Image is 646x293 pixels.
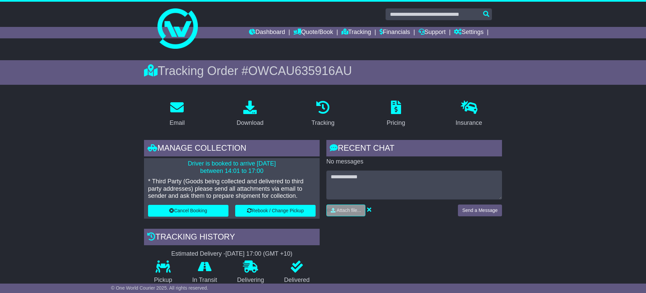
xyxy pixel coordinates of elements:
[249,27,285,38] a: Dashboard
[456,118,482,127] div: Insurance
[387,118,405,127] div: Pricing
[144,140,320,158] div: Manage collection
[225,250,292,258] div: [DATE] 17:00 (GMT +10)
[111,285,208,291] span: © One World Courier 2025. All rights reserved.
[144,277,182,284] p: Pickup
[248,64,352,78] span: OWCAU635916AU
[144,229,320,247] div: Tracking history
[380,27,410,38] a: Financials
[148,205,228,217] button: Cancel Booking
[170,118,185,127] div: Email
[419,27,446,38] a: Support
[326,158,502,166] p: No messages
[235,205,316,217] button: Rebook / Change Pickup
[232,98,268,130] a: Download
[182,277,227,284] p: In Transit
[326,140,502,158] div: RECENT CHAT
[312,118,334,127] div: Tracking
[274,277,320,284] p: Delivered
[144,64,502,78] div: Tracking Order #
[237,118,263,127] div: Download
[307,98,339,130] a: Tracking
[454,27,483,38] a: Settings
[342,27,371,38] a: Tracking
[293,27,333,38] a: Quote/Book
[165,98,189,130] a: Email
[458,205,502,216] button: Send a Message
[148,160,316,175] p: Driver is booked to arrive [DATE] between 14:01 to 17:00
[451,98,487,130] a: Insurance
[227,277,274,284] p: Delivering
[382,98,409,130] a: Pricing
[148,178,316,200] p: * Third Party (Goods being collected and delivered to third party addresses) please send all atta...
[144,250,320,258] div: Estimated Delivery -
